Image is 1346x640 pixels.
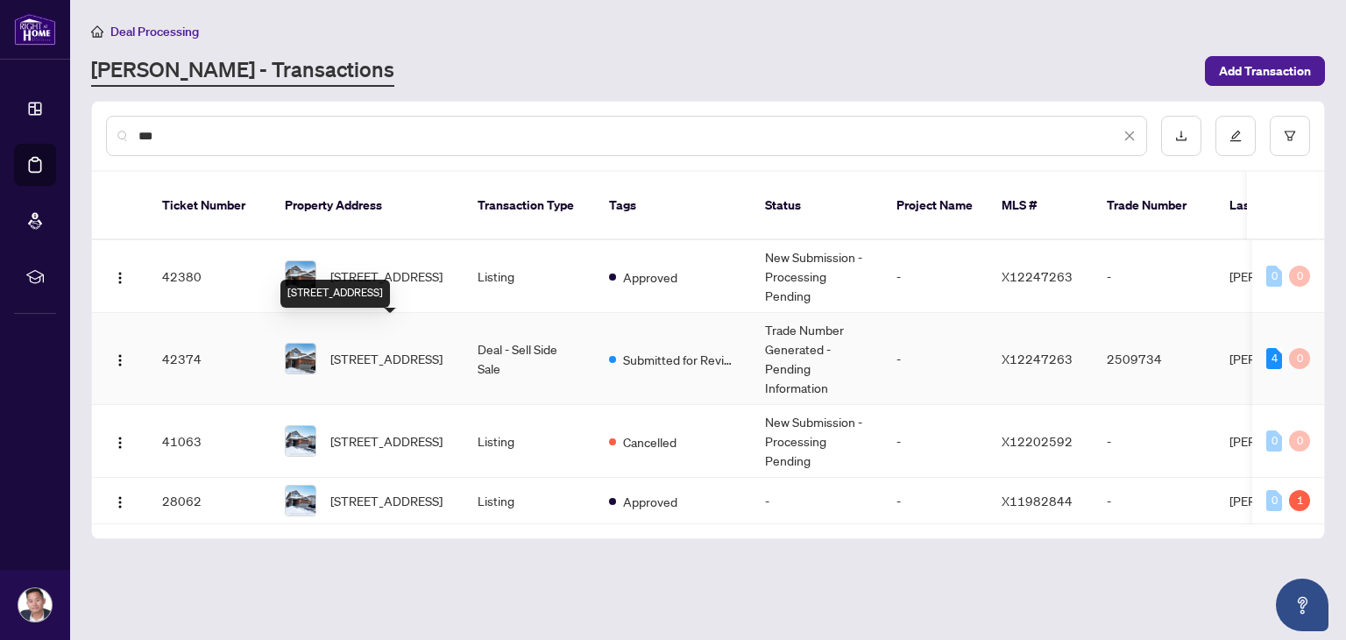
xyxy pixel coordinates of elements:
[91,55,394,87] a: [PERSON_NAME] - Transactions
[113,495,127,509] img: Logo
[280,280,390,308] div: [STREET_ADDRESS]
[106,345,134,373] button: Logo
[882,405,988,478] td: -
[623,492,677,511] span: Approved
[623,267,677,287] span: Approved
[113,353,127,367] img: Logo
[106,487,134,515] button: Logo
[751,172,882,240] th: Status
[751,240,882,313] td: New Submission - Processing Pending
[1266,348,1282,369] div: 4
[1002,433,1073,449] span: X12202592
[1093,405,1215,478] td: -
[751,405,882,478] td: New Submission - Processing Pending
[148,405,271,478] td: 41063
[1093,240,1215,313] td: -
[148,172,271,240] th: Ticket Number
[1093,172,1215,240] th: Trade Number
[1219,57,1311,85] span: Add Transaction
[110,24,199,39] span: Deal Processing
[1229,130,1242,142] span: edit
[330,267,443,286] span: [STREET_ADDRESS]
[1002,493,1073,508] span: X11982844
[882,240,988,313] td: -
[1002,351,1073,366] span: X12247263
[1093,313,1215,405] td: 2509734
[623,350,737,369] span: Submitted for Review
[882,172,988,240] th: Project Name
[464,478,595,524] td: Listing
[464,313,595,405] td: Deal - Sell Side Sale
[988,172,1093,240] th: MLS #
[882,478,988,524] td: -
[286,261,315,291] img: thumbnail-img
[1276,579,1328,631] button: Open asap
[595,172,751,240] th: Tags
[1161,116,1201,156] button: download
[882,313,988,405] td: -
[106,427,134,455] button: Logo
[1123,130,1136,142] span: close
[1284,130,1296,142] span: filter
[1215,116,1256,156] button: edit
[330,491,443,510] span: [STREET_ADDRESS]
[148,478,271,524] td: 28062
[286,486,315,516] img: thumbnail-img
[286,344,315,373] img: thumbnail-img
[286,426,315,456] img: thumbnail-img
[14,13,56,46] img: logo
[330,349,443,368] span: [STREET_ADDRESS]
[751,478,882,524] td: -
[464,172,595,240] th: Transaction Type
[91,25,103,38] span: home
[1002,268,1073,284] span: X12247263
[1270,116,1310,156] button: filter
[106,262,134,290] button: Logo
[113,436,127,450] img: Logo
[1093,478,1215,524] td: -
[148,240,271,313] td: 42380
[113,271,127,285] img: Logo
[1289,348,1310,369] div: 0
[1205,56,1325,86] button: Add Transaction
[464,240,595,313] td: Listing
[751,313,882,405] td: Trade Number Generated - Pending Information
[1266,266,1282,287] div: 0
[18,588,52,622] img: Profile Icon
[464,405,595,478] td: Listing
[271,172,464,240] th: Property Address
[148,313,271,405] td: 42374
[1289,490,1310,511] div: 1
[1289,266,1310,287] div: 0
[1175,130,1187,142] span: download
[623,432,677,452] span: Cancelled
[1289,430,1310,452] div: 0
[1266,430,1282,452] div: 0
[330,431,443,451] span: [STREET_ADDRESS]
[1266,490,1282,511] div: 0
